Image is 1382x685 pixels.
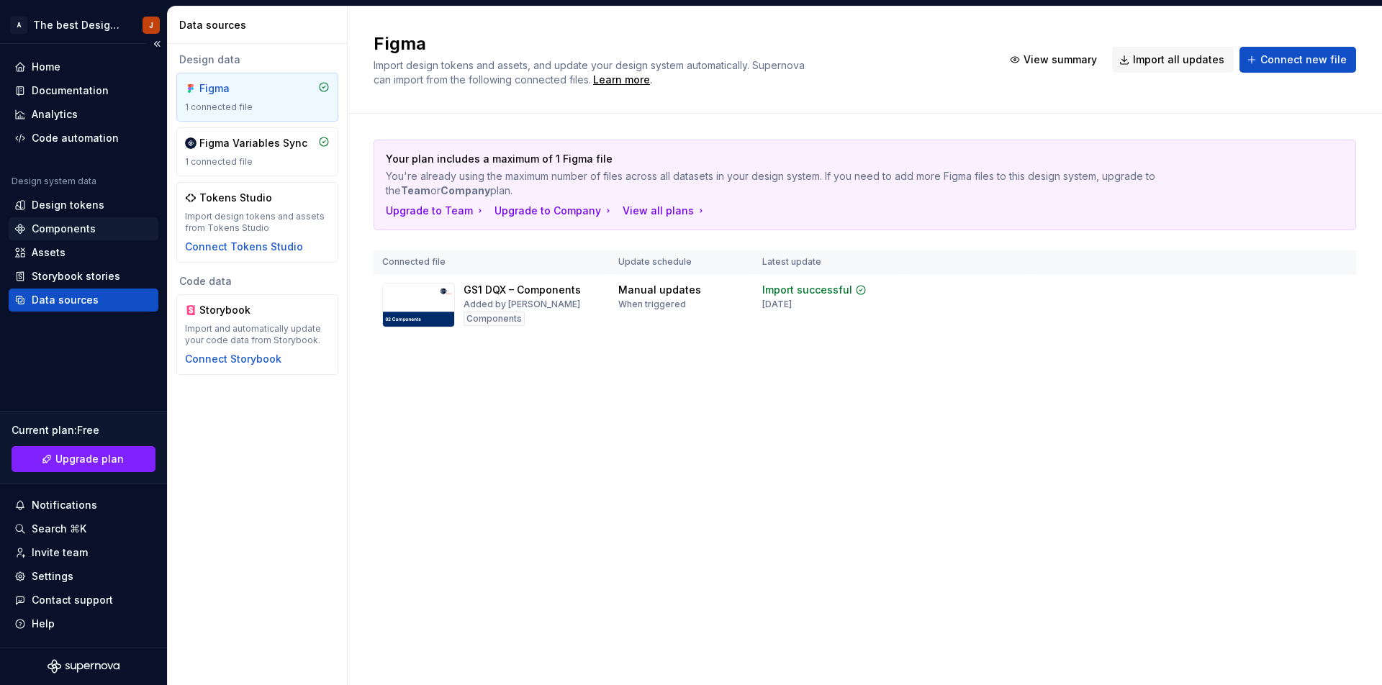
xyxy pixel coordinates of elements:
div: Current plan : Free [12,423,155,437]
span: Import all updates [1133,53,1224,67]
button: Connect Storybook [185,352,281,366]
a: Home [9,55,158,78]
a: Documentation [9,79,158,102]
button: AThe best Design SystemJ [3,9,164,40]
span: Connect new file [1260,53,1347,67]
div: Import and automatically update your code data from Storybook. [185,323,330,346]
button: View summary [1003,47,1106,73]
div: [DATE] [762,299,792,310]
b: Team [401,184,430,196]
button: Collapse sidebar [147,34,167,54]
button: Connect new file [1239,47,1356,73]
div: Components [32,222,96,236]
span: View summary [1024,53,1097,67]
div: Code automation [32,131,119,145]
a: Settings [9,565,158,588]
span: Import design tokens and assets, and update your design system automatically. Supernova can impor... [374,59,808,86]
div: Search ⌘K [32,522,86,536]
div: Notifications [32,498,97,512]
span: . [591,75,652,86]
a: Learn more [593,73,650,87]
a: Design tokens [9,194,158,217]
a: Components [9,217,158,240]
a: Invite team [9,541,158,564]
b: Company [441,184,490,196]
th: Update schedule [610,250,754,274]
div: Settings [32,569,73,584]
div: Assets [32,245,66,260]
div: Home [32,60,60,74]
p: Your plan includes a maximum of 1 Figma file [386,152,1243,166]
a: Figma1 connected file [176,73,338,122]
div: Analytics [32,107,78,122]
div: Data sources [32,293,99,307]
th: Connected file [374,250,610,274]
div: Design data [176,53,338,67]
button: View all plans [623,204,707,218]
div: Storybook [199,303,268,317]
div: Added by [PERSON_NAME] [464,299,580,310]
th: Latest update [754,250,903,274]
button: Notifications [9,494,158,517]
button: Import all updates [1112,47,1234,73]
a: Figma Variables Sync1 connected file [176,127,338,176]
div: Figma [199,81,268,96]
a: Code automation [9,127,158,150]
a: Analytics [9,103,158,126]
a: StorybookImport and automatically update your code data from Storybook.Connect Storybook [176,294,338,375]
div: Manual updates [618,283,701,297]
a: Tokens StudioImport design tokens and assets from Tokens StudioConnect Tokens Studio [176,182,338,263]
div: Documentation [32,83,109,98]
div: Import design tokens and assets from Tokens Studio [185,211,330,234]
div: J [149,19,153,31]
div: Design system data [12,176,96,187]
button: Search ⌘K [9,517,158,540]
a: Assets [9,241,158,264]
div: Invite team [32,545,88,560]
div: When triggered [618,299,686,310]
span: Upgrade plan [55,452,124,466]
button: Upgrade to Company [494,204,614,218]
button: Upgrade to Team [386,204,486,218]
div: 1 connected file [185,101,330,113]
div: Figma Variables Sync [199,136,307,150]
a: Data sources [9,289,158,312]
svg: Supernova Logo [48,659,119,673]
button: Connect Tokens Studio [185,240,303,254]
a: Upgrade plan [12,446,155,472]
button: Help [9,612,158,635]
div: Data sources [179,18,341,32]
h2: Figma [374,32,985,55]
div: Design tokens [32,198,104,212]
div: A [10,17,27,34]
div: Storybook stories [32,269,120,283]
div: Code data [176,274,338,289]
div: 1 connected file [185,156,330,168]
div: Components [464,312,525,326]
p: You're already using the maximum number of files across all datasets in your design system. If yo... [386,169,1243,198]
div: The best Design System [33,18,125,32]
div: Contact support [32,593,113,607]
div: Help [32,617,55,631]
button: Contact support [9,589,158,612]
div: GS1 DQX – Components [464,283,581,297]
div: Import successful [762,283,852,297]
div: Tokens Studio [199,191,272,205]
a: Storybook stories [9,265,158,288]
